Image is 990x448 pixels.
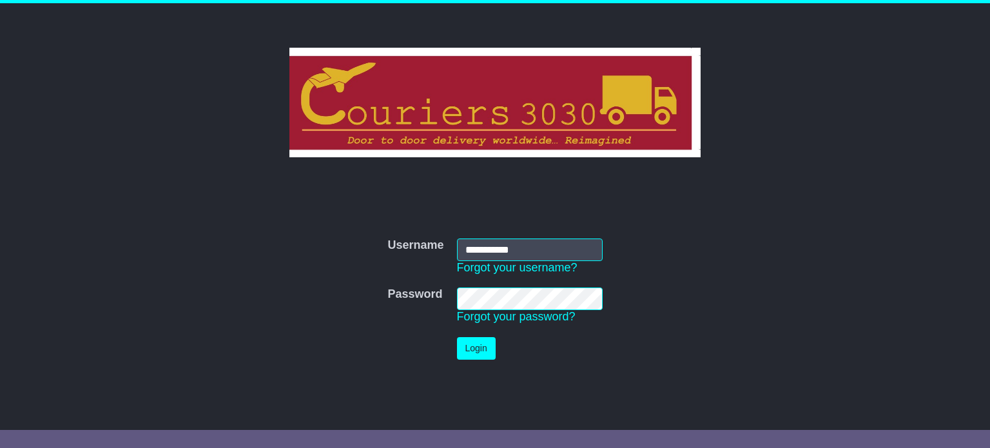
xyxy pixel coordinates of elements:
[457,310,576,323] a: Forgot your password?
[289,48,701,157] img: Couriers 3030
[387,287,442,302] label: Password
[457,261,577,274] a: Forgot your username?
[387,239,443,253] label: Username
[457,337,496,360] button: Login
